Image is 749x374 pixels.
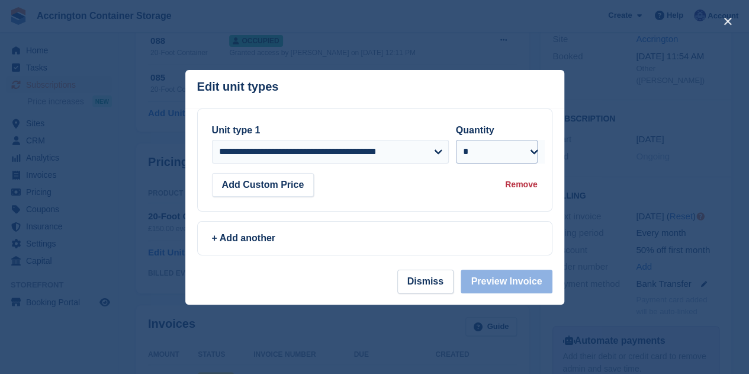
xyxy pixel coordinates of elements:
[397,270,454,293] button: Dismiss
[197,80,279,94] p: Edit unit types
[456,125,494,135] label: Quantity
[461,270,552,293] button: Preview Invoice
[718,12,737,31] button: close
[197,221,552,255] a: + Add another
[505,178,537,191] div: Remove
[212,173,314,197] button: Add Custom Price
[212,125,261,135] label: Unit type 1
[212,231,538,245] div: + Add another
